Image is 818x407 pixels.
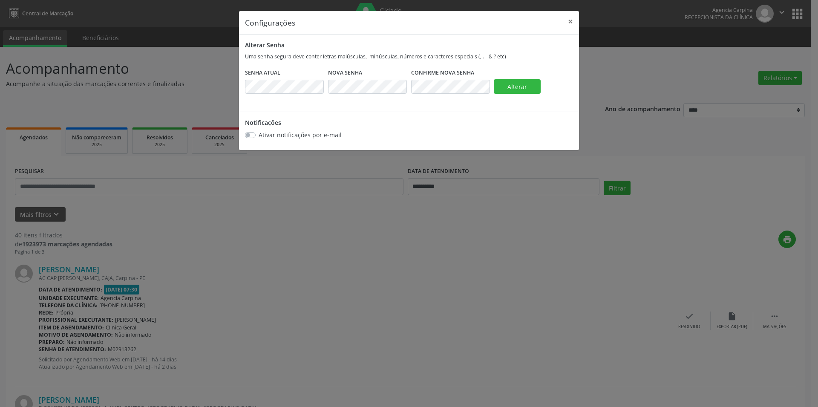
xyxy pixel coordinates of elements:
legend: Nova Senha [328,69,407,80]
span: Alterar [507,83,527,91]
button: Alterar [494,79,541,94]
label: Notificações [245,118,281,127]
legend: Confirme Nova Senha [411,69,490,80]
h5: Configurações [245,17,295,28]
p: Uma senha segura deve conter letras maiúsculas, minúsculas, números e caracteres especiais (, . _... [245,53,573,60]
label: Ativar notificações por e-mail [259,130,342,139]
legend: Senha Atual [245,69,324,80]
button: Close [562,11,579,32]
label: Alterar Senha [245,40,285,49]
